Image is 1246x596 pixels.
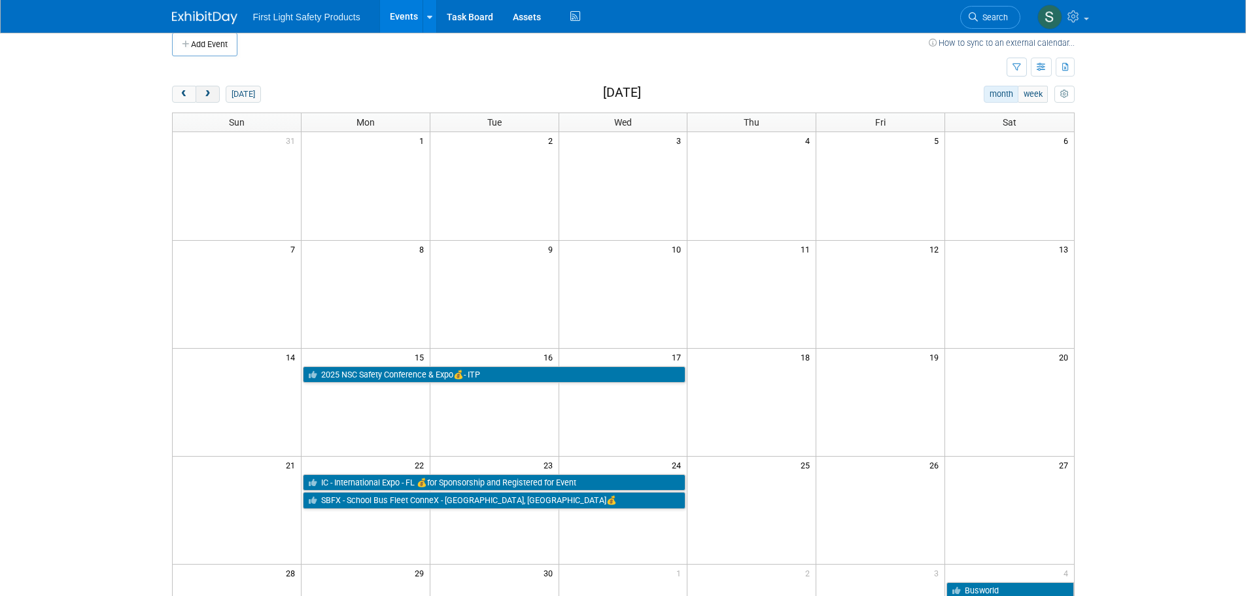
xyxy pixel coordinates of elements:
[928,349,944,365] span: 19
[253,12,360,22] span: First Light Safety Products
[413,565,430,581] span: 29
[978,12,1008,22] span: Search
[603,86,641,100] h2: [DATE]
[670,457,687,473] span: 24
[799,241,816,257] span: 11
[285,349,301,365] span: 14
[547,241,559,257] span: 9
[1054,86,1074,103] button: myCustomButton
[172,33,237,56] button: Add Event
[172,11,237,24] img: ExhibitDay
[303,366,686,383] a: 2025 NSC Safety Conference & Expo💰- ITP
[670,349,687,365] span: 17
[929,38,1075,48] a: How to sync to an external calendar...
[799,457,816,473] span: 25
[542,457,559,473] span: 23
[196,86,220,103] button: next
[933,132,944,149] span: 5
[1018,86,1048,103] button: week
[1058,457,1074,473] span: 27
[285,457,301,473] span: 21
[804,565,816,581] span: 2
[1058,349,1074,365] span: 20
[933,565,944,581] span: 3
[984,86,1018,103] button: month
[226,86,260,103] button: [DATE]
[1058,241,1074,257] span: 13
[229,117,245,128] span: Sun
[303,474,686,491] a: IC - International Expo - FL 💰for Sponsorship and Registered for Event
[285,132,301,149] span: 31
[675,132,687,149] span: 3
[285,565,301,581] span: 28
[928,457,944,473] span: 26
[1003,117,1016,128] span: Sat
[614,117,632,128] span: Wed
[670,241,687,257] span: 10
[413,457,430,473] span: 22
[799,349,816,365] span: 18
[289,241,301,257] span: 7
[418,241,430,257] span: 8
[1062,565,1074,581] span: 4
[487,117,502,128] span: Tue
[875,117,886,128] span: Fri
[303,492,686,509] a: SBFX - School Bus Fleet ConneX - [GEOGRAPHIC_DATA], [GEOGRAPHIC_DATA]💰
[542,349,559,365] span: 16
[1062,132,1074,149] span: 6
[356,117,375,128] span: Mon
[675,565,687,581] span: 1
[1060,90,1069,99] i: Personalize Calendar
[413,349,430,365] span: 15
[928,241,944,257] span: 12
[804,132,816,149] span: 4
[542,565,559,581] span: 30
[744,117,759,128] span: Thu
[418,132,430,149] span: 1
[172,86,196,103] button: prev
[1037,5,1062,29] img: Steph Willemsen
[960,6,1020,29] a: Search
[547,132,559,149] span: 2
